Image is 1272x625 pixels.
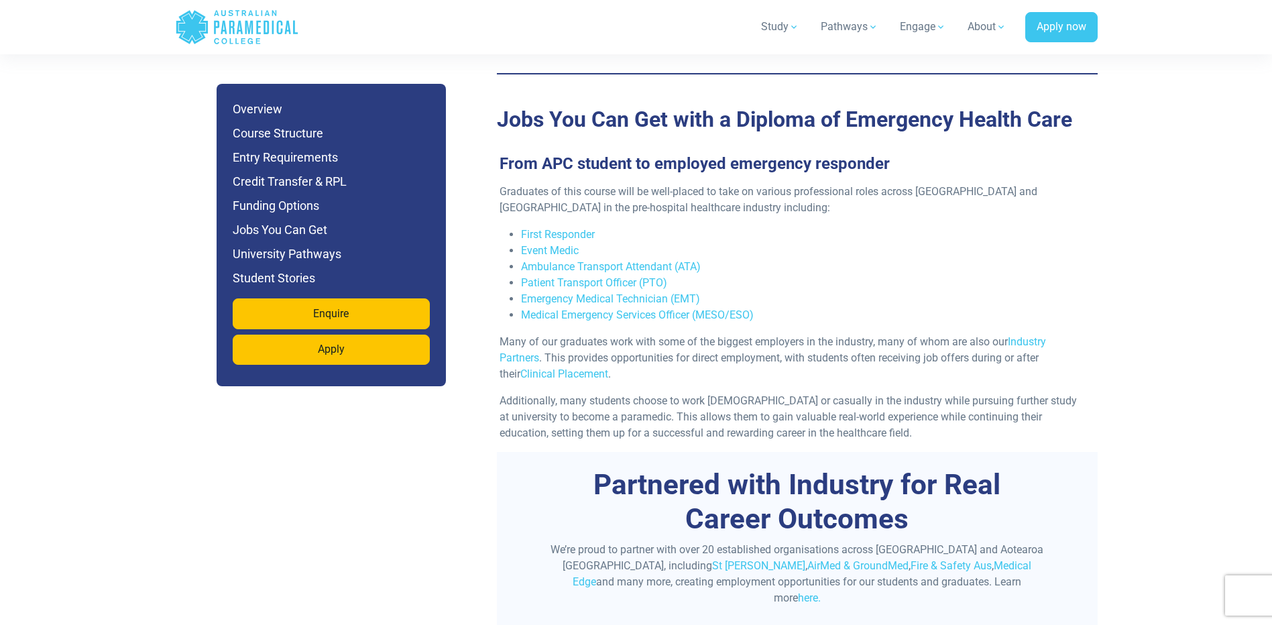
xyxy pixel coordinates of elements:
a: St [PERSON_NAME] [712,559,805,572]
a: Event Medic [521,244,579,257]
a: Study [753,8,807,46]
p: Many of our graduates work with some of the biggest employers in the industry, many of whom are a... [500,334,1084,382]
a: Apply now [1025,12,1098,43]
p: Graduates of this course will be well-placed to take on various professional roles across [GEOGRA... [500,184,1084,216]
a: Medical Emergency Services Officer (MESO/ESO) [521,308,754,321]
a: First Responder [521,228,595,241]
a: AirMed & GroundMed [807,559,909,572]
h2: Jobs You Can Get [497,107,1098,132]
a: Ambulance Transport Attendant (ATA) [521,260,701,273]
a: Fire & Safety Aus [911,559,992,572]
h3: Partnered with Industry for Real Career Outcomes [548,468,1045,536]
a: Pathways [813,8,886,46]
a: Australian Paramedical College [175,5,299,49]
a: Engage [892,8,954,46]
a: Emergency Medical Technician (EMT) [521,292,700,305]
a: About [960,8,1015,46]
p: We’re proud to partner with over 20 established organisations across [GEOGRAPHIC_DATA] and Aotear... [548,542,1045,606]
a: Patient Transport Officer (PTO) [521,276,667,289]
h3: From APC student to employed emergency responder [492,154,1092,174]
p: Additionally, many students choose to work [DEMOGRAPHIC_DATA] or casually in the industry while p... [500,393,1084,441]
a: Clinical Placement [520,367,608,380]
a: here. [798,591,821,604]
a: Medical Edge [573,559,1031,588]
